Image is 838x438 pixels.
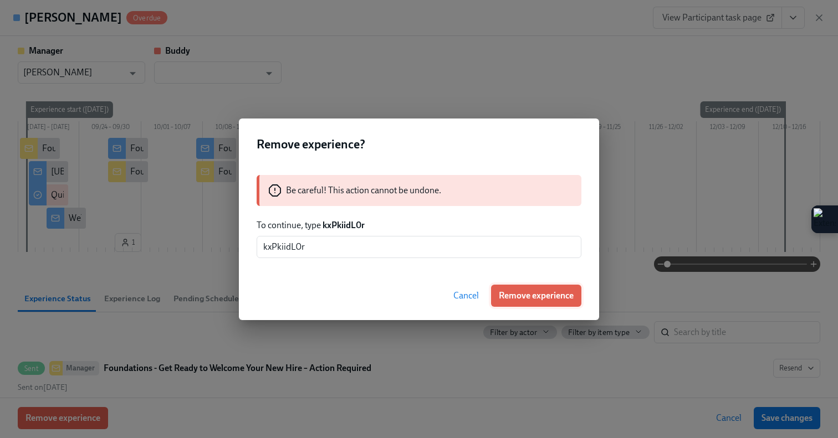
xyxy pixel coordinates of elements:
strong: kxPkiidL0r [323,220,365,230]
p: Be careful! This action cannot be undone. [286,184,441,197]
span: Cancel [453,290,479,301]
img: Extension Icon [814,208,836,230]
p: To continue, type [257,219,581,231]
h2: Remove experience? [257,136,581,153]
span: Remove experience [499,290,574,301]
button: Remove experience [491,285,581,307]
button: Cancel [446,285,487,307]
